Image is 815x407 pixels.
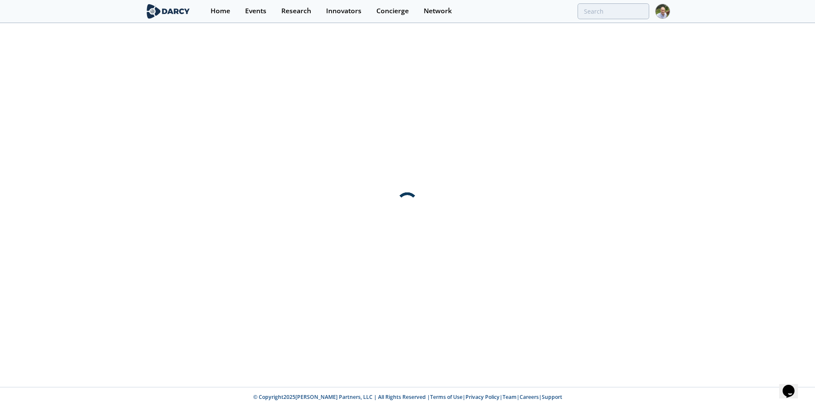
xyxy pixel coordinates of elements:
iframe: chat widget [779,373,806,398]
img: Profile [655,4,670,19]
div: Events [245,8,266,15]
a: Careers [520,393,539,401]
div: Network [424,8,452,15]
input: Advanced Search [578,3,649,19]
a: Team [503,393,517,401]
p: © Copyright 2025 [PERSON_NAME] Partners, LLC | All Rights Reserved | | | | | [92,393,723,401]
img: logo-wide.svg [145,4,191,19]
div: Research [281,8,311,15]
div: Innovators [326,8,361,15]
div: Home [211,8,230,15]
div: Concierge [376,8,409,15]
a: Terms of Use [430,393,462,401]
a: Privacy Policy [465,393,500,401]
a: Support [542,393,562,401]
